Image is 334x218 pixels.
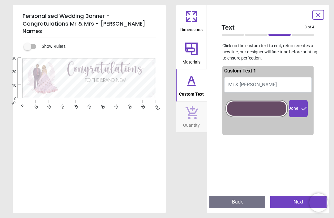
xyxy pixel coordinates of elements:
button: Custom Text [176,69,207,101]
span: Materials [182,56,200,65]
h5: Personalised Wedding Banner - Congratulations Mr & Mrs - [PERSON_NAME] Names [23,10,156,38]
span: Dimensions [180,24,203,33]
span: cm [10,100,16,106]
div: Show Rulers [28,43,166,50]
button: Back [209,196,266,208]
button: Dimensions [176,5,207,37]
span: 20 [5,69,16,75]
button: Next [270,196,327,208]
span: 30 [5,56,16,61]
span: 10 [5,83,16,88]
iframe: Brevo live chat [309,193,328,212]
span: 3 of 4 [305,25,314,30]
span: Custom Text [179,88,204,97]
p: Click on the custom text to edit, return creates a new line, our designer will fine tune before p... [217,43,319,61]
span: 0 [5,97,16,102]
span: Quantity [183,119,200,129]
button: Mr & [PERSON_NAME] [224,77,312,93]
button: Materials [176,37,207,69]
button: Quantity [176,102,207,133]
div: Done [289,100,308,117]
span: Mr & [PERSON_NAME] [228,82,277,88]
span: Custom Text 1 [224,68,256,74]
span: Text [222,23,305,32]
